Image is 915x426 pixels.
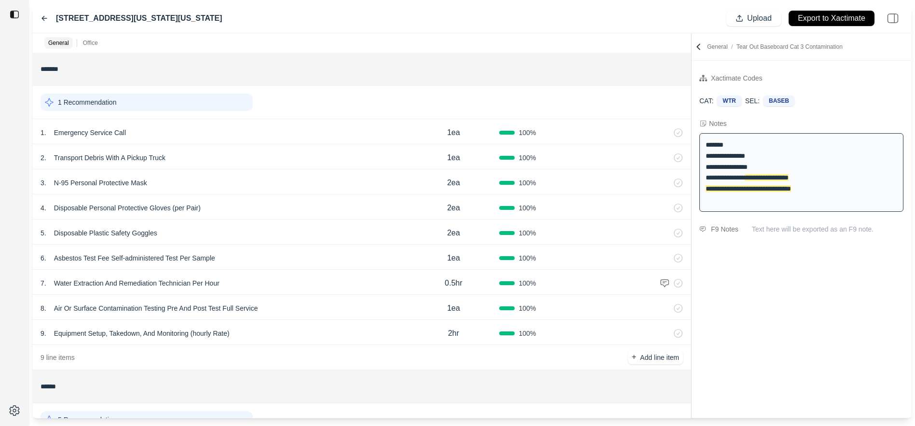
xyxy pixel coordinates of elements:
[519,128,536,137] span: 100 %
[789,11,874,26] button: Export to Xactimate
[50,302,262,315] p: Air Or Surface Contamination Testing Pre And Post Test Full Service
[448,328,459,339] p: 2hr
[447,152,460,164] p: 1ea
[41,203,46,213] p: 4 .
[41,178,46,188] p: 3 .
[447,202,460,214] p: 2ea
[41,153,46,163] p: 2 .
[50,226,161,240] p: Disposable Plastic Safety Goggles
[50,276,223,290] p: Water Extraction And Remediation Technician Per Hour
[50,327,233,340] p: Equipment Setup, Takedown, And Monitoring (hourly Rate)
[447,177,460,189] p: 2ea
[50,251,219,265] p: Asbestos Test Fee Self-administered Test Per Sample
[41,228,46,238] p: 5 .
[699,226,706,232] img: comment
[745,96,760,106] p: SEL:
[709,119,727,128] div: Notes
[48,39,69,47] p: General
[519,203,536,213] span: 100 %
[632,352,636,363] p: +
[519,278,536,288] span: 100 %
[707,43,843,51] p: General
[56,13,222,24] label: [STREET_ADDRESS][US_STATE][US_STATE]
[447,302,460,314] p: 1ea
[640,353,679,362] p: Add line item
[747,13,772,24] p: Upload
[41,303,46,313] p: 8 .
[41,329,46,338] p: 9 .
[447,252,460,264] p: 1ea
[752,224,903,234] p: Text here will be exported as an F9 note.
[519,153,536,163] span: 100 %
[447,127,460,138] p: 1ea
[519,329,536,338] span: 100 %
[41,353,75,362] p: 9 line items
[737,43,843,50] span: Tear Out Baseboard Cat 3 Contamination
[764,96,794,106] div: BASEB
[519,303,536,313] span: 100 %
[519,253,536,263] span: 100 %
[660,278,669,288] img: comment
[58,97,116,107] p: 1 Recommendation
[519,178,536,188] span: 100 %
[50,151,169,165] p: Transport Debris With A Pickup Truck
[41,278,46,288] p: 7 .
[50,201,205,215] p: Disposable Personal Protective Gloves (per Pair)
[83,39,98,47] p: Office
[628,351,683,364] button: +Add line item
[519,228,536,238] span: 100 %
[41,128,46,137] p: 1 .
[50,126,130,139] p: Emergency Service Call
[50,176,151,190] p: N-95 Personal Protective Mask
[41,253,46,263] p: 6 .
[882,8,903,29] img: right-panel.svg
[728,43,737,50] span: /
[798,13,865,24] p: Export to Xactimate
[10,10,19,19] img: toggle sidebar
[726,11,781,26] button: Upload
[717,96,741,106] div: WTR
[699,96,713,106] p: CAT:
[58,415,120,425] p: 5 Recommendations
[711,223,738,235] div: F9 Notes
[711,72,763,84] div: Xactimate Codes
[447,227,460,239] p: 2ea
[445,277,462,289] p: 0.5hr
